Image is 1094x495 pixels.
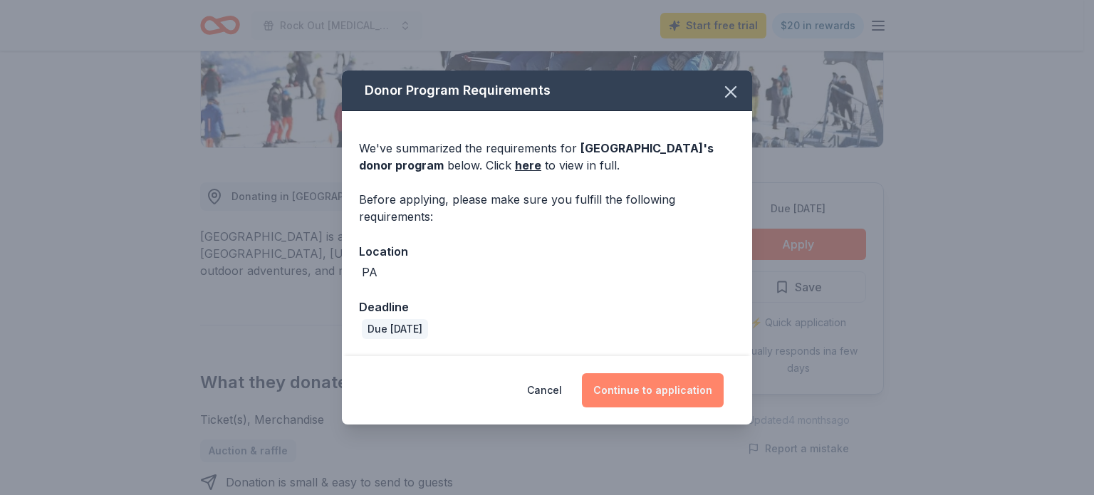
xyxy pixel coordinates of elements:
[362,264,377,281] div: PA
[527,373,562,407] button: Cancel
[515,157,541,174] a: here
[359,242,735,261] div: Location
[582,373,724,407] button: Continue to application
[359,191,735,225] div: Before applying, please make sure you fulfill the following requirements:
[342,71,752,111] div: Donor Program Requirements
[362,319,428,339] div: Due [DATE]
[359,140,735,174] div: We've summarized the requirements for below. Click to view in full.
[359,298,735,316] div: Deadline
